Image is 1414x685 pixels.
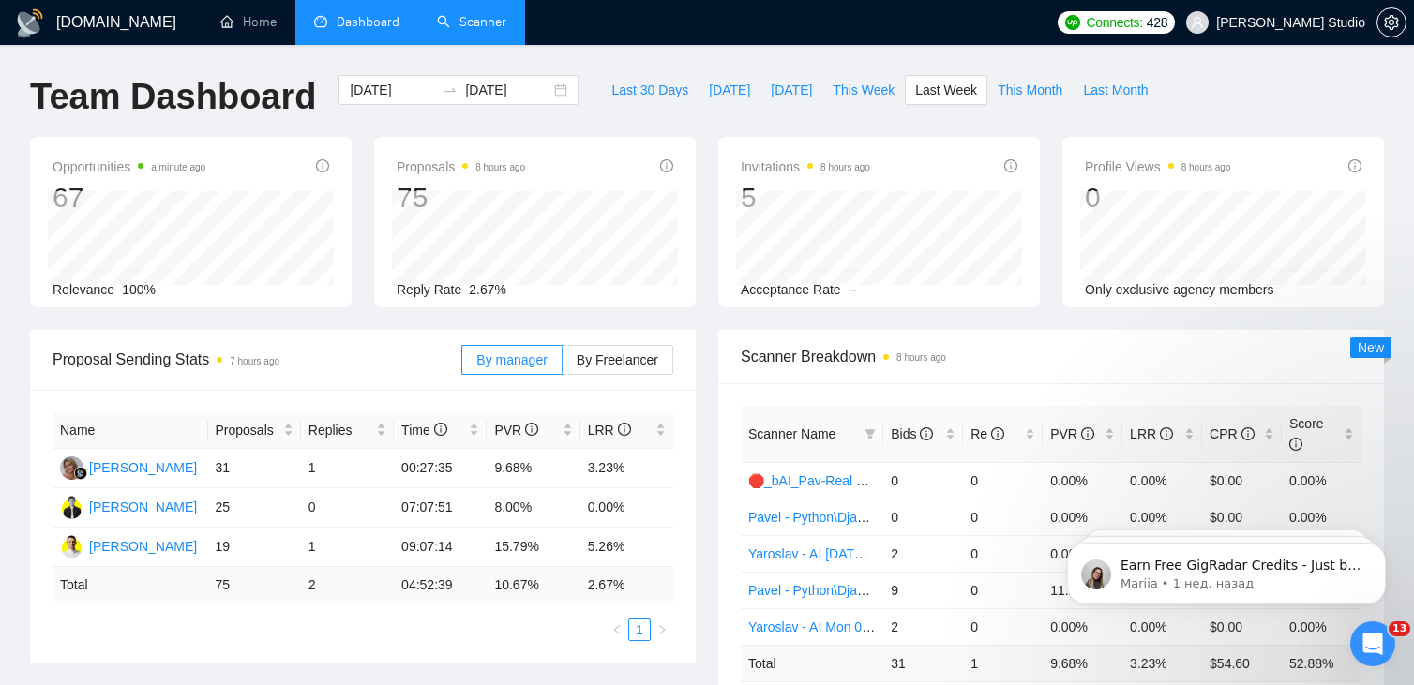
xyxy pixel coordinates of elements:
button: setting [1376,7,1406,37]
img: gigradar-bm.png [74,467,87,480]
span: setting [1377,15,1406,30]
span: dashboard [314,15,327,28]
a: setting [1376,15,1406,30]
td: 10.67 % [487,567,579,603]
span: Proposals [216,420,279,440]
td: Total [741,645,883,681]
span: [DATE] [709,80,750,100]
td: 19 [208,528,301,567]
span: Time [401,423,446,438]
span: This Month [998,80,1062,100]
span: Acceptance Rate [741,282,841,297]
td: 2 [883,608,963,645]
a: YT[PERSON_NAME] [60,499,197,514]
a: Yaroslav - AI Mon 00:00-10:00 [748,619,925,634]
span: info-circle [1241,427,1255,440]
td: 0 [963,535,1043,572]
span: Profile Views [1085,156,1231,178]
span: filter [865,428,876,439]
span: New [1358,340,1384,355]
img: YT [60,496,83,519]
th: Name [53,412,208,449]
time: 8 hours ago [820,162,870,172]
td: 75 [208,567,301,603]
input: Start date [350,80,435,100]
span: PVR [494,423,538,438]
span: Proposals [397,156,525,178]
span: info-circle [660,159,673,172]
span: 2.67% [469,282,506,297]
td: 31 [883,645,963,681]
span: right [656,624,668,635]
a: Yaroslav - AI [DATE] evening [748,546,916,561]
span: By manager [476,352,547,367]
span: info-circle [920,427,933,440]
span: info-circle [1289,438,1302,451]
td: $0.00 [1202,462,1282,499]
span: info-circle [1160,427,1173,440]
td: 0 [963,572,1043,608]
span: -- [849,282,857,297]
span: This Week [833,80,895,100]
input: End date [465,80,550,100]
span: to [443,82,458,97]
img: logo [15,8,45,38]
span: Bids [891,426,933,441]
span: Replies [308,420,372,440]
td: 52.88 % [1282,645,1361,681]
td: 1 [301,449,394,488]
span: info-circle [525,423,538,436]
span: 428 [1147,12,1167,33]
span: swap-right [443,82,458,97]
div: [PERSON_NAME] [89,457,197,478]
time: 8 hours ago [896,352,946,363]
td: $ 54.60 [1202,645,1282,681]
a: searchScanner [437,14,506,30]
td: 31 [208,449,301,488]
td: 0.00% [1282,462,1361,499]
iframe: Intercom notifications сообщение [1039,503,1414,634]
span: info-circle [618,423,631,436]
td: 0 [883,462,963,499]
td: 0.00% [580,488,673,528]
span: info-circle [316,159,329,172]
span: Reply Rate [397,282,461,297]
span: info-circle [1081,427,1094,440]
td: 0 [963,608,1043,645]
td: 2 [883,535,963,572]
button: This Month [987,75,1073,105]
td: 9.68% [487,449,579,488]
td: 04:52:39 [394,567,487,603]
button: Last 30 Days [601,75,699,105]
img: upwork-logo.png [1065,15,1080,30]
button: right [651,618,673,641]
span: Scanner Breakdown [741,345,1361,368]
div: [PERSON_NAME] [89,536,197,557]
td: 0.00% [1043,499,1122,535]
span: Opportunities [53,156,205,178]
td: 8.00% [487,488,579,528]
div: 67 [53,180,205,216]
time: 8 hours ago [1181,162,1231,172]
td: 1 [963,645,1043,681]
span: CPR [1210,426,1254,441]
td: 9 [883,572,963,608]
td: 09:07:14 [394,528,487,567]
li: Next Page [651,618,673,641]
td: 5.26% [580,528,673,567]
span: info-circle [991,427,1004,440]
td: 0.00% [1122,462,1202,499]
span: LRR [1130,426,1173,441]
span: Score [1289,416,1324,452]
a: homeHome [220,14,277,30]
td: 0 [301,488,394,528]
td: 15.79% [487,528,579,567]
td: 0 [883,499,963,535]
button: left [606,618,628,641]
img: MC [60,456,83,480]
span: Connects: [1086,12,1142,33]
a: Pavel - Python\Django [DATE]-[DATE] 18:00 - 10:00 [748,583,1050,598]
td: 00:27:35 [394,449,487,488]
